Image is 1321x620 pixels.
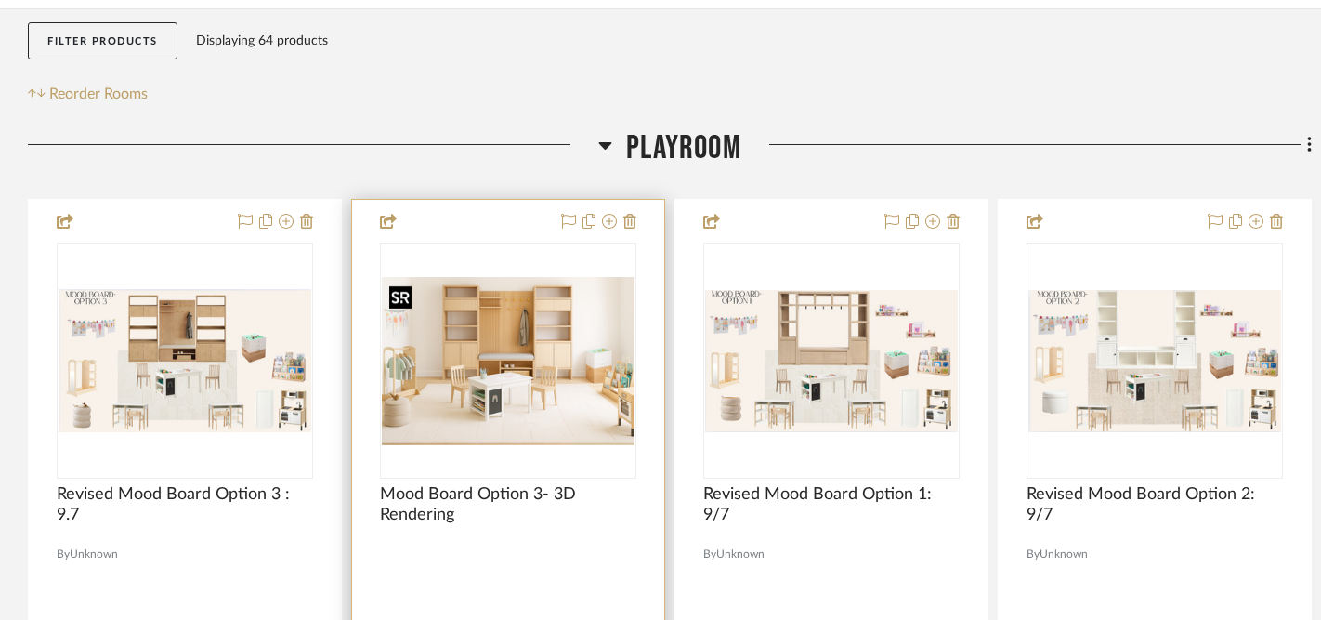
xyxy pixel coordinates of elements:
[59,289,311,432] img: Revised Mood Board Option 3 : 9.7
[57,546,70,563] span: By
[70,546,118,563] span: Unknown
[196,22,328,59] div: Displaying 64 products
[1027,546,1040,563] span: By
[382,277,634,445] img: Mood Board Option 3- 3D Rendering
[703,546,716,563] span: By
[1028,290,1281,432] img: Revised Mood Board Option 2: 9/7
[49,83,148,105] span: Reorder Rooms
[705,290,958,432] img: Revised Mood Board Option 1: 9/7
[28,22,177,60] button: Filter Products
[381,244,635,478] div: 0
[1027,484,1283,525] span: Revised Mood Board Option 2: 9/7
[380,484,636,525] span: Mood Board Option 3- 3D Rendering
[28,83,148,105] button: Reorder Rooms
[626,128,741,168] span: Playroom
[716,546,765,563] span: Unknown
[57,484,313,525] span: Revised Mood Board Option 3 : 9.7
[703,484,960,525] span: Revised Mood Board Option 1: 9/7
[1040,546,1088,563] span: Unknown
